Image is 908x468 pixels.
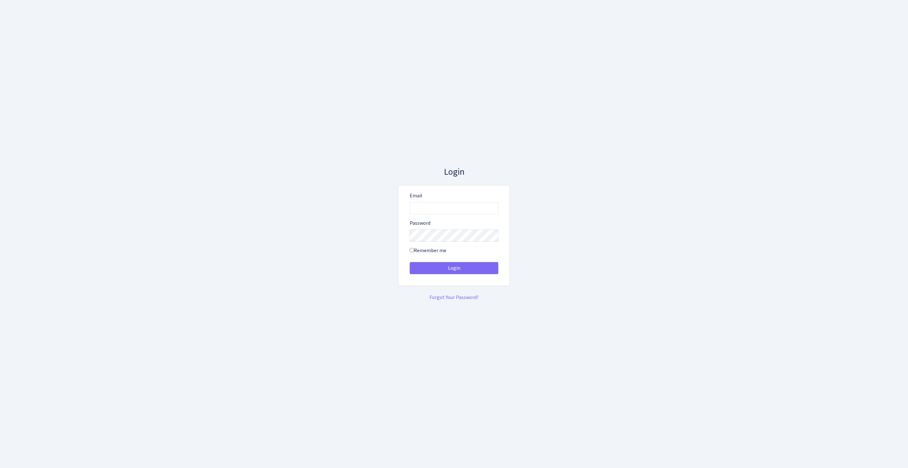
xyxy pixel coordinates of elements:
[410,192,422,200] label: Email
[410,248,414,252] input: Remember me
[410,262,498,274] button: Login
[410,219,430,227] label: Password
[410,247,446,254] label: Remember me
[398,167,510,178] h3: Login
[429,294,479,301] a: Forgot Your Password?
